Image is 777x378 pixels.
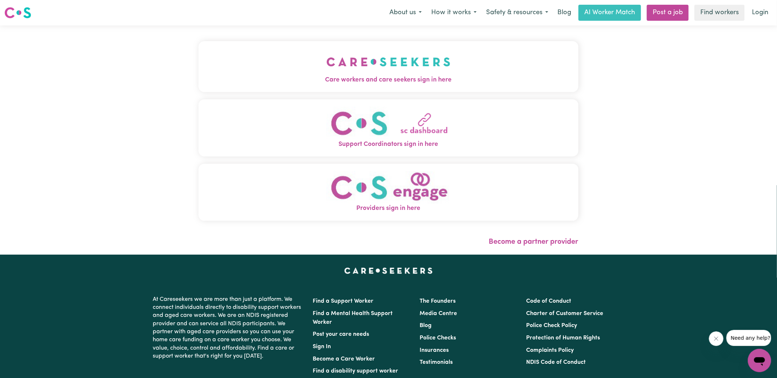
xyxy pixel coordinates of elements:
a: Media Centre [420,311,457,317]
a: The Founders [420,298,456,304]
iframe: Close message [709,331,724,346]
a: Post a job [647,5,689,21]
a: Find workers [694,5,745,21]
a: Login [748,5,773,21]
button: Care workers and care seekers sign in here [199,41,578,92]
a: Testimonials [420,359,453,365]
a: Complaints Policy [526,347,574,353]
a: NDIS Code of Conduct [526,359,586,365]
a: Become a Care Worker [313,356,375,362]
a: Insurances [420,347,449,353]
button: About us [385,5,426,20]
iframe: Message from company [726,330,771,346]
a: Police Check Policy [526,323,577,329]
p: At Careseekers we are more than just a platform. We connect individuals directly to disability su... [153,293,304,363]
span: Providers sign in here [199,204,578,213]
a: Careseekers home page [344,268,433,274]
a: Find a disability support worker [313,368,398,374]
a: Sign In [313,344,331,350]
span: Care workers and care seekers sign in here [199,75,578,85]
a: Become a partner provider [489,238,578,246]
a: Code of Conduct [526,298,571,304]
img: Careseekers logo [4,6,31,19]
a: Charter of Customer Service [526,311,603,317]
span: Support Coordinators sign in here [199,140,578,149]
a: Post your care needs [313,331,369,337]
a: Blog [553,5,576,21]
button: Providers sign in here [199,164,578,221]
button: Safety & resources [481,5,553,20]
a: Careseekers logo [4,4,31,21]
button: Support Coordinators sign in here [199,99,578,156]
iframe: Button to launch messaging window [748,349,771,372]
a: AI Worker Match [578,5,641,21]
a: Blog [420,323,432,329]
a: Police Checks [420,335,456,341]
a: Find a Mental Health Support Worker [313,311,393,325]
a: Protection of Human Rights [526,335,600,341]
button: How it works [426,5,481,20]
a: Find a Support Worker [313,298,374,304]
